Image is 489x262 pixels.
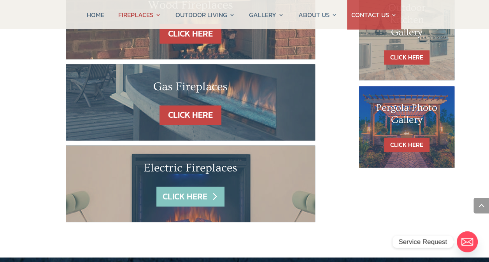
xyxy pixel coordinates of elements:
a: CLICK HERE [384,50,429,65]
h1: Pergola Photo Gallery [375,102,439,130]
a: CLICK HERE [384,138,429,152]
a: CLICK HERE [159,24,221,44]
a: CLICK HERE [159,105,221,125]
a: CLICK HERE [156,187,224,206]
a: Email [457,231,478,252]
h2: Electric Fireplaces [89,161,292,179]
h2: Gas Fireplaces [89,80,292,98]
